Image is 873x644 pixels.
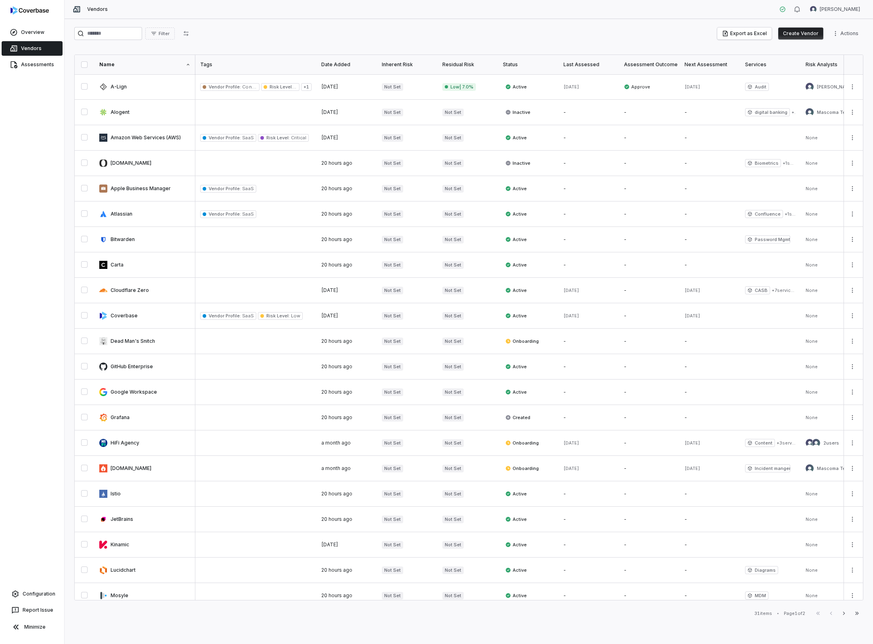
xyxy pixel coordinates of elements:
a: Overview [2,25,63,40]
span: Assessments [21,61,54,68]
span: Not Set [442,439,464,447]
button: More actions [846,259,859,271]
span: Not Set [382,159,403,167]
span: Not Set [442,388,464,396]
td: - [680,532,740,558]
span: [DATE] [321,313,338,319]
div: Residual Risk [442,61,493,68]
span: Not Set [382,388,403,396]
span: [PERSON_NAME] [820,6,860,13]
span: Biometrics [745,159,781,167]
td: - [619,354,680,380]
span: Mascoma Tech Admin [817,109,856,115]
span: SaaS [241,135,253,141]
span: digital banking [745,108,790,116]
td: - [680,329,740,354]
td: - [559,481,619,507]
span: Not Set [442,261,464,269]
span: Active [505,313,527,319]
span: + 1 services [783,160,796,166]
div: Date Added [321,61,372,68]
span: + 1 [301,83,312,91]
span: Risk Level : [266,313,290,319]
span: Not Set [442,490,464,498]
span: [PERSON_NAME] [817,84,854,90]
span: Active [505,185,527,192]
div: Name [99,61,191,68]
span: Configuration [23,591,55,597]
button: More actions [846,208,859,220]
td: - [619,100,680,125]
span: 20 hours ago [321,211,352,217]
button: Create Vendor [778,27,823,40]
span: Not Set [382,338,403,345]
span: Not Set [442,516,464,523]
button: Export as Excel [717,27,772,40]
td: - [619,176,680,201]
span: Not Set [442,236,464,243]
a: Vendors [2,41,63,56]
button: More actions [846,437,859,449]
img: Mascoma Tech Admin avatar [812,439,820,447]
button: More actions [846,284,859,296]
span: Inactive [505,109,530,115]
td: - [559,405,619,430]
span: 20 hours ago [321,592,352,598]
span: Not Set [442,541,464,549]
span: Audit [745,83,769,91]
td: - [619,252,680,278]
button: More actions [846,81,859,93]
span: Not Set [382,490,403,498]
button: Minimize [3,619,61,635]
button: More actions [846,386,859,398]
span: SaaS [241,313,253,319]
span: 20 hours ago [321,491,352,497]
span: [DATE] [321,541,338,548]
button: More actions [846,564,859,576]
span: Active [505,491,527,497]
span: Incident mangement platform [745,464,790,472]
span: [DATE] [321,84,338,90]
span: Risk Level : [270,84,296,90]
td: - [680,151,740,176]
td: - [559,558,619,583]
td: - [619,481,680,507]
span: Not Set [382,566,403,574]
div: Status [503,61,554,68]
span: [DATE] [685,84,700,90]
td: - [619,583,680,608]
img: logo-D7KZi-bG.svg [10,6,49,15]
span: 2 users [823,440,839,446]
span: Not Set [382,516,403,523]
span: a month ago [321,440,351,446]
span: 20 hours ago [321,567,352,573]
span: Not Set [382,541,403,549]
span: Active [505,287,527,294]
button: More actions [846,513,859,525]
span: [DATE] [685,466,700,471]
td: - [680,507,740,532]
button: More actions [846,132,859,144]
td: - [619,380,680,405]
td: - [680,252,740,278]
span: Vendor Profile : [209,313,241,319]
td: - [619,532,680,558]
span: Active [505,516,527,522]
td: - [559,507,619,532]
img: Mascoma Tech Admin avatar [806,464,814,472]
td: - [559,532,619,558]
button: More actions [846,361,859,373]
td: - [680,354,740,380]
div: Last Assessed [563,61,614,68]
button: Neil Kelly avatar[PERSON_NAME] [805,3,865,15]
td: - [619,227,680,252]
span: Vendor Profile : [209,135,241,141]
span: Not Set [382,363,403,371]
span: Filter [159,31,170,37]
td: - [680,405,740,430]
div: • [777,610,779,616]
td: - [619,303,680,329]
span: Not Set [382,134,403,142]
td: - [559,354,619,380]
span: Active [505,134,527,141]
